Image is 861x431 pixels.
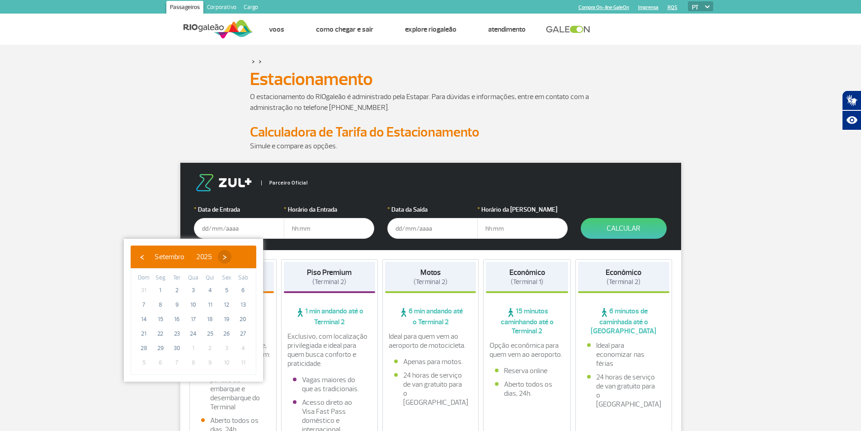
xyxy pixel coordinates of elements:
span: 27 [236,327,250,341]
input: dd/mm/aaaa [194,218,284,239]
a: Atendimento [488,25,526,34]
input: hh:mm [477,218,568,239]
button: ‹ [135,250,149,264]
span: 8 [186,355,201,370]
span: (Terminal 2) [607,278,640,286]
p: Simule e compare as opções. [250,141,612,152]
span: 15 [153,312,168,327]
span: 10 [186,298,201,312]
button: Calcular [581,218,667,239]
input: hh:mm [284,218,374,239]
span: Setembro [155,252,184,261]
a: Explore RIOgaleão [405,25,456,34]
span: 14 [136,312,151,327]
span: 10 [219,355,234,370]
button: Setembro [149,250,190,264]
span: › [218,250,231,264]
button: Abrir recursos assistivos. [842,110,861,130]
span: 3 [186,283,201,298]
span: 13 [236,298,250,312]
span: (Terminal 2) [414,278,447,286]
span: 31 [136,283,151,298]
span: 2 [203,341,217,355]
span: 2 [169,283,184,298]
span: 6 min andando até o Terminal 2 [385,307,476,327]
span: 5 [136,355,151,370]
span: 23 [169,327,184,341]
span: (Terminal 2) [312,278,346,286]
a: > [252,56,255,66]
span: 17 [186,312,201,327]
p: Opção econômica para quem vem ao aeroporto. [489,341,565,359]
img: logo-zul.png [194,174,254,191]
span: 26 [219,327,234,341]
label: Horário da [PERSON_NAME] [477,205,568,214]
span: 22 [153,327,168,341]
a: Como chegar e sair [316,25,373,34]
input: dd/mm/aaaa [387,218,478,239]
span: 4 [203,283,217,298]
strong: Motos [420,268,441,277]
span: 3 [219,341,234,355]
span: 18 [203,312,217,327]
li: 24 horas de serviço de van gratuito para o [GEOGRAPHIC_DATA] [587,373,660,409]
span: 28 [136,341,151,355]
li: 24 horas de serviço de van gratuito para o [GEOGRAPHIC_DATA] [394,371,467,407]
span: 6 minutos de caminhada até o [GEOGRAPHIC_DATA] [578,307,669,336]
strong: Econômico [606,268,641,277]
span: 16 [169,312,184,327]
span: 11 [236,355,250,370]
th: weekday [169,273,185,283]
span: 9 [203,355,217,370]
span: 24 [186,327,201,341]
label: Horário da Entrada [284,205,374,214]
bs-datepicker-navigation-view: ​ ​ ​ [135,251,231,260]
span: 7 [136,298,151,312]
span: 6 [153,355,168,370]
strong: Piso Premium [307,268,352,277]
th: weekday [235,273,251,283]
th: weekday [152,273,169,283]
span: 1 [153,283,168,298]
span: 19 [219,312,234,327]
span: 21 [136,327,151,341]
th: weekday [136,273,152,283]
li: Vagas maiores do que as tradicionais. [293,375,366,393]
li: Aberto todos os dias, 24h. [495,380,559,398]
a: Compra On-line GaleOn [579,5,629,10]
span: 29 [153,341,168,355]
span: 2025 [196,252,212,261]
li: Reserva online [495,366,559,375]
label: Data da Saída [387,205,478,214]
a: Cargo [240,1,262,15]
span: 1 [186,341,201,355]
li: Ideal para economizar nas férias [587,341,660,368]
a: Passageiros [166,1,203,15]
a: Corporativo [203,1,240,15]
th: weekday [202,273,218,283]
span: 11 [203,298,217,312]
button: 2025 [190,250,218,264]
th: weekday [218,273,235,283]
h2: Calculadora de Tarifa do Estacionamento [250,124,612,141]
h1: Estacionamento [250,71,612,87]
span: (Terminal 1) [511,278,543,286]
span: 9 [169,298,184,312]
label: Data de Entrada [194,205,284,214]
th: weekday [185,273,202,283]
p: Ideal para quem vem ao aeroporto de motocicleta. [389,332,473,350]
span: 7 [169,355,184,370]
p: Exclusivo, com localização privilegiada e ideal para quem busca conforto e praticidade. [287,332,372,368]
span: Parceiro Oficial [261,180,308,185]
span: 12 [219,298,234,312]
span: 6 [236,283,250,298]
span: 30 [169,341,184,355]
li: Apenas para motos. [394,357,467,366]
a: Imprensa [638,5,659,10]
span: 25 [203,327,217,341]
span: 4 [236,341,250,355]
div: Plugin de acessibilidade da Hand Talk. [842,90,861,130]
strong: Econômico [509,268,545,277]
span: 8 [153,298,168,312]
